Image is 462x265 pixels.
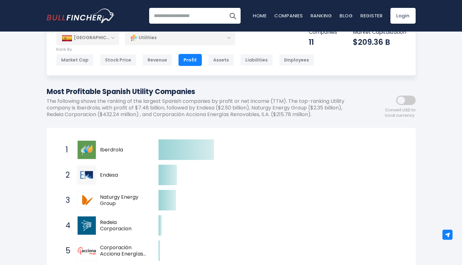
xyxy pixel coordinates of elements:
div: 11 [309,37,337,47]
span: Redeia Corporacion [100,219,148,233]
span: 1 [62,144,69,155]
span: Corporación Acciona Energías Renovables, S.A. [100,244,148,258]
button: Search [225,8,241,24]
img: Redeia Corporacion [78,216,96,235]
p: Rank By [56,47,314,52]
div: Profit [178,54,202,66]
span: Endesa [100,172,148,179]
div: Revenue [143,54,172,66]
a: Companies [274,12,303,19]
span: 3 [62,195,69,206]
a: Ranking [311,12,332,19]
a: Register [360,12,383,19]
img: Endesa [78,166,96,184]
div: [GEOGRAPHIC_DATA] [56,31,119,45]
img: Corporación Acciona Energías Renovables, S.A. [78,242,96,260]
img: Bullfincher logo [47,9,115,23]
a: Login [390,8,416,24]
a: Go to homepage [47,9,114,23]
p: The following shows the ranking of the largest Spanish companies by profit or net income (TTM). T... [47,98,359,118]
div: Employees [279,54,314,66]
p: Companies [309,29,337,36]
span: 5 [62,245,69,256]
img: Naturgy Energy Group [78,191,96,209]
span: Convert USD to local currency [385,108,416,118]
a: Blog [340,12,353,19]
a: Home [253,12,267,19]
div: Assets [208,54,234,66]
span: Naturgy Energy Group [100,194,148,207]
span: Iberdrola [100,147,148,153]
p: Market Capitalization [353,29,406,36]
h1: Most Profitable Spanish Utility Companies [47,86,359,97]
div: Liabilities [240,54,273,66]
div: $209.36 B [353,37,406,47]
div: Market Cap [56,54,94,66]
div: Utilities [125,31,235,45]
span: 4 [62,220,69,231]
span: 2 [62,170,69,180]
img: Iberdrola [78,141,96,159]
div: Stock Price [100,54,136,66]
